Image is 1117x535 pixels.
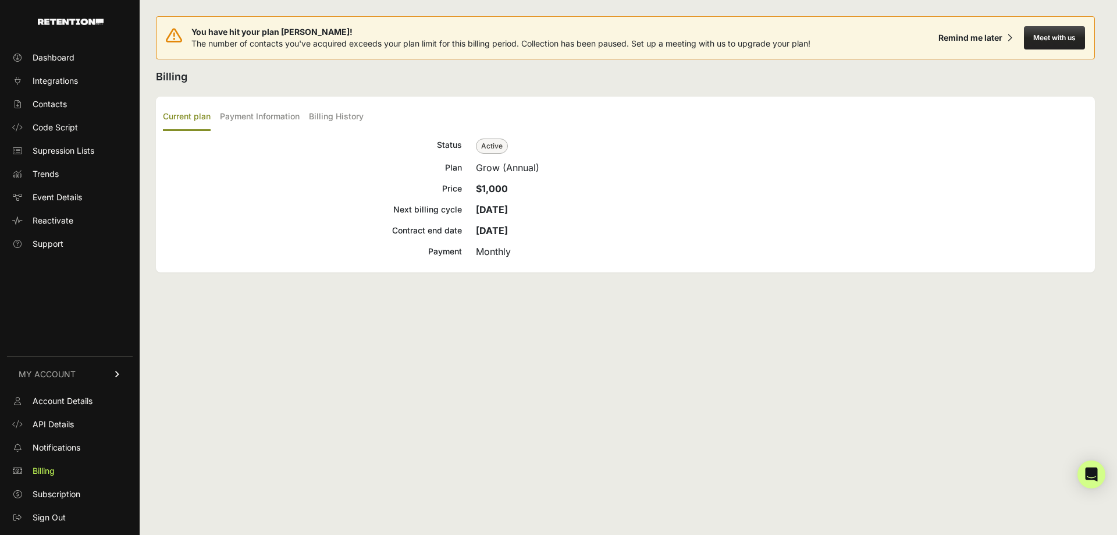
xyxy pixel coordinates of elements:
[163,224,462,238] div: Contract end date
[191,38,810,48] span: The number of contacts you've acquired exceeds your plan limit for this billing period. Collectio...
[163,104,211,131] label: Current plan
[1024,26,1085,49] button: Meet with us
[938,32,1002,44] div: Remind me later
[7,438,133,457] a: Notifications
[7,462,133,480] a: Billing
[33,168,59,180] span: Trends
[220,104,300,131] label: Payment Information
[33,512,66,523] span: Sign Out
[7,118,133,137] a: Code Script
[33,215,73,226] span: Reactivate
[476,204,508,215] strong: [DATE]
[163,138,462,154] div: Status
[7,95,133,114] a: Contacts
[19,369,76,380] span: MY ACCOUNT
[7,141,133,160] a: Supression Lists
[7,48,133,67] a: Dashboard
[7,72,133,90] a: Integrations
[163,161,462,175] div: Plan
[33,395,93,407] span: Account Details
[163,245,462,258] div: Payment
[934,27,1017,48] button: Remind me later
[7,188,133,207] a: Event Details
[7,211,133,230] a: Reactivate
[33,122,78,133] span: Code Script
[33,465,55,477] span: Billing
[476,245,1088,258] div: Monthly
[33,192,82,203] span: Event Details
[33,52,74,63] span: Dashboard
[7,165,133,183] a: Trends
[33,419,74,430] span: API Details
[7,392,133,410] a: Account Details
[33,488,80,500] span: Subscription
[191,26,810,38] span: You have hit your plan [PERSON_NAME]!
[38,19,104,25] img: Retention.com
[7,415,133,434] a: API Details
[1077,460,1105,488] div: Open Intercom Messenger
[33,98,67,110] span: Contacts
[156,69,1095,85] h2: Billing
[7,235,133,253] a: Support
[476,183,508,194] strong: $1,000
[476,225,508,236] strong: [DATE]
[309,104,364,131] label: Billing History
[33,145,94,157] span: Supression Lists
[163,203,462,217] div: Next billing cycle
[7,356,133,392] a: MY ACCOUNT
[7,485,133,504] a: Subscription
[476,161,1088,175] div: Grow (Annual)
[33,75,78,87] span: Integrations
[7,508,133,527] a: Sign Out
[163,182,462,196] div: Price
[33,442,80,453] span: Notifications
[33,238,63,250] span: Support
[476,139,508,154] span: Active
